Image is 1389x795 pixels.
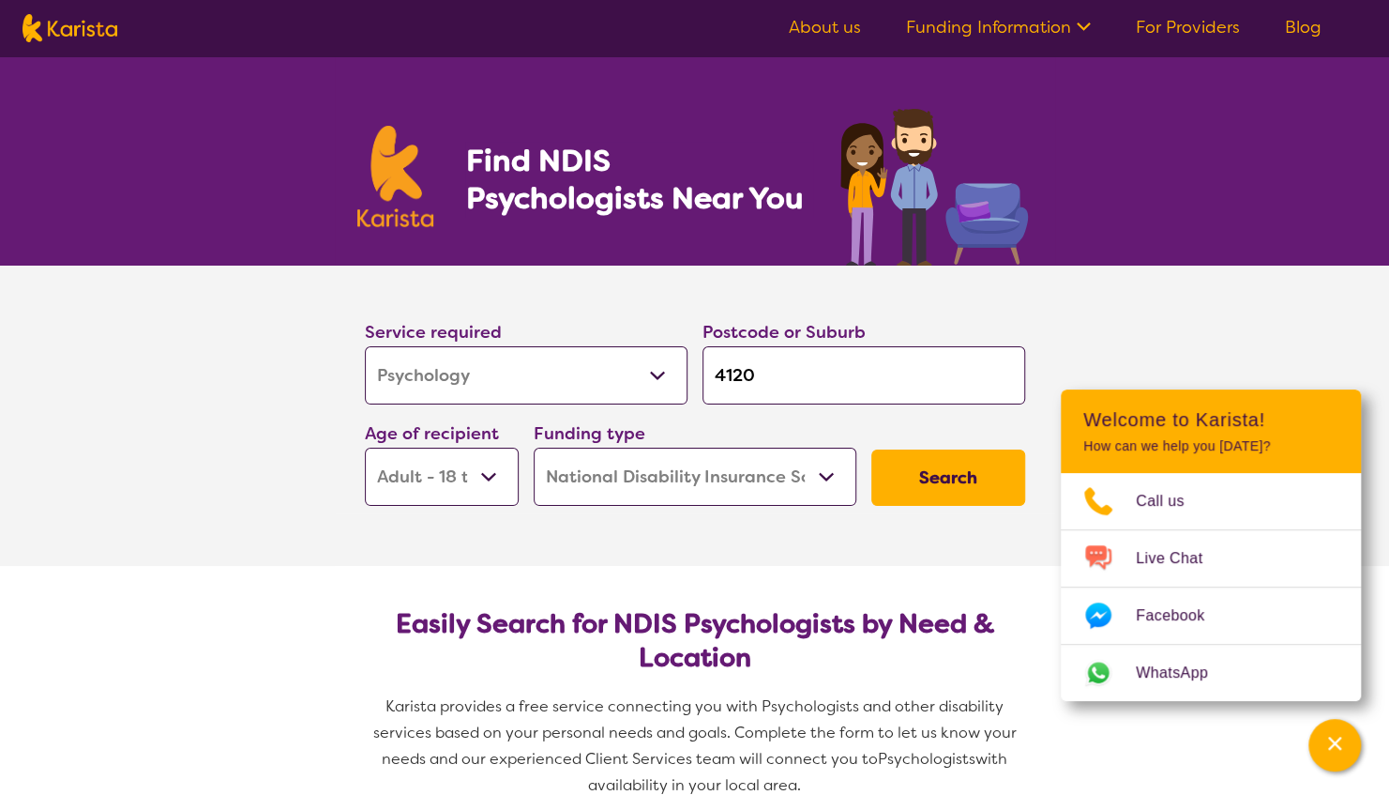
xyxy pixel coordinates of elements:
h2: Welcome to Karista! [1083,408,1338,431]
a: Web link opens in a new tab. [1061,645,1361,701]
label: Service required [365,321,502,344]
button: Search [871,450,1025,506]
img: Karista logo [23,14,117,42]
label: Age of recipient [365,422,499,445]
ul: Choose channel [1061,473,1361,701]
label: Postcode or Suburb [702,321,866,344]
img: Karista logo [357,126,434,227]
span: WhatsApp [1136,659,1230,687]
input: Type [702,346,1025,405]
h2: Easily Search for NDIS Psychologists by Need & Location [380,607,1010,675]
p: How can we help you [DATE]? [1083,438,1338,454]
a: For Providers [1136,16,1240,38]
a: About us [789,16,861,38]
img: psychology [834,101,1033,266]
div: Channel Menu [1061,390,1361,701]
label: Funding type [534,422,645,445]
span: Call us [1136,487,1207,515]
span: Facebook [1136,602,1227,630]
span: Live Chat [1136,544,1225,573]
h1: Find NDIS Psychologists Near You [465,142,812,217]
a: Funding Information [906,16,1091,38]
span: Karista provides a free service connecting you with Psychologists and other disability services b... [373,696,1020,769]
span: Psychologists [878,749,975,769]
button: Channel Menu [1308,719,1361,772]
a: Blog [1285,16,1321,38]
